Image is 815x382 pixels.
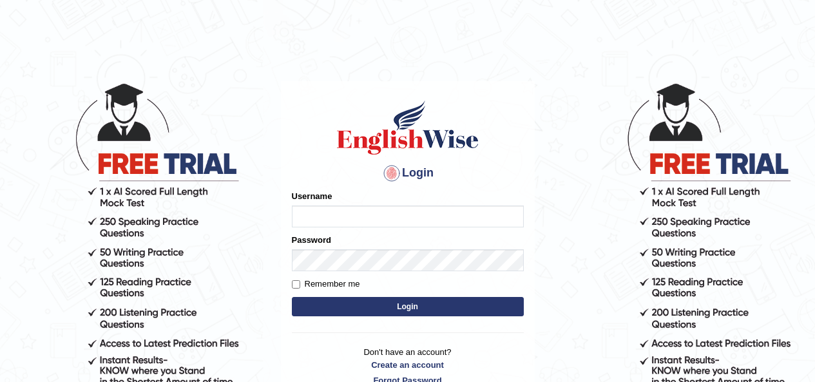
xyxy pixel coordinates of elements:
h4: Login [292,163,524,184]
img: Logo of English Wise sign in for intelligent practice with AI [334,99,481,157]
label: Username [292,190,332,202]
button: Login [292,297,524,316]
input: Remember me [292,280,300,289]
label: Remember me [292,278,360,291]
a: Create an account [292,359,524,371]
label: Password [292,234,331,246]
